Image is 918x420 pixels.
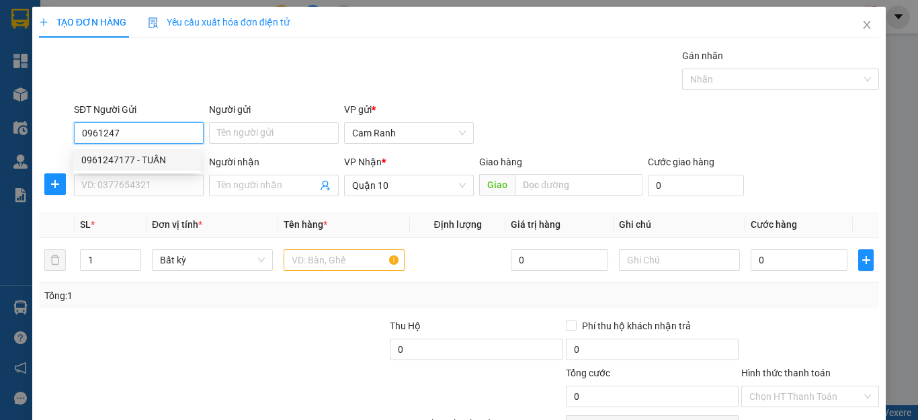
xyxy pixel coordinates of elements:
[186,17,218,49] img: logo.jpg
[352,123,466,143] span: Cam Ranh
[152,219,202,230] span: Đơn vị tính
[284,219,327,230] span: Tên hàng
[859,255,873,265] span: plus
[511,219,560,230] span: Giá trị hàng
[284,249,405,271] input: VD: Bàn, Ghế
[648,175,744,196] input: Cước giao hàng
[741,368,831,378] label: Hình thức thanh toán
[105,19,155,83] b: Gửi khách hàng
[153,51,225,62] b: [DOMAIN_NAME]
[17,87,89,150] b: Hòa [GEOGRAPHIC_DATA]
[45,179,65,190] span: plus
[619,249,740,271] input: Ghi Chú
[566,368,610,378] span: Tổng cước
[848,7,886,44] button: Close
[320,180,331,191] span: user-add
[515,174,642,196] input: Dọc đường
[74,102,204,117] div: SĐT Người Gửi
[344,157,382,167] span: VP Nhận
[614,212,745,238] th: Ghi chú
[479,174,515,196] span: Giao
[44,249,66,271] button: delete
[148,17,159,28] img: icon
[344,102,474,117] div: VP gửi
[433,219,481,230] span: Định lượng
[209,102,339,117] div: Người gửi
[44,173,66,195] button: plus
[44,288,356,303] div: Tổng: 1
[577,319,696,333] span: Phí thu hộ khách nhận trả
[153,64,225,81] li: (c) 2017
[352,175,466,196] span: Quận 10
[648,157,714,167] label: Cước giao hàng
[682,50,723,61] label: Gán nhãn
[39,17,48,27] span: plus
[390,321,421,331] span: Thu Hộ
[858,249,874,271] button: plus
[209,155,339,169] div: Người nhận
[479,157,522,167] span: Giao hàng
[862,19,872,30] span: close
[81,153,193,167] div: 0961247177 - TUẤN
[148,17,290,28] span: Yêu cầu xuất hóa đơn điện tử
[511,249,608,271] input: 0
[160,250,265,270] span: Bất kỳ
[751,219,797,230] span: Cước hàng
[73,149,201,171] div: 0961247177 - TUẤN
[39,17,126,28] span: TẠO ĐƠN HÀNG
[80,219,91,230] span: SL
